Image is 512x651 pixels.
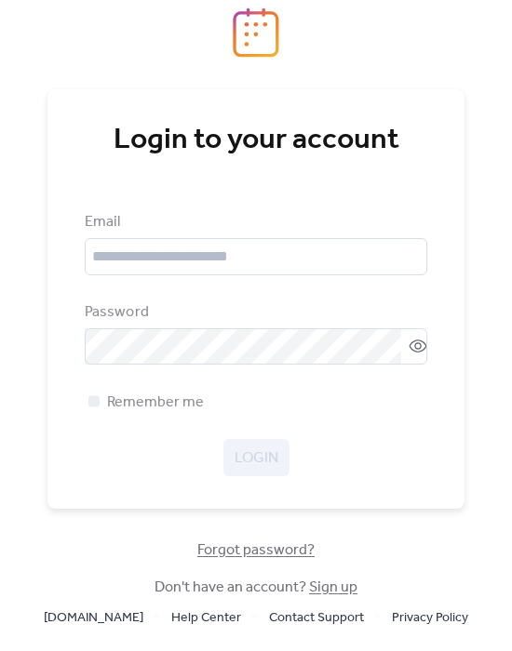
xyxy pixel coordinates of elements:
[392,605,468,629] a: Privacy Policy
[197,539,315,562] span: Forgot password?
[44,607,143,630] span: [DOMAIN_NAME]
[233,7,279,58] img: logo
[309,573,357,602] a: Sign up
[85,122,427,159] div: Login to your account
[269,607,364,630] span: Contact Support
[269,605,364,629] a: Contact Support
[155,577,357,599] span: Don't have an account?
[171,607,241,630] span: Help Center
[44,605,143,629] a: [DOMAIN_NAME]
[171,605,241,629] a: Help Center
[85,301,424,324] div: Password
[107,392,204,414] span: Remember me
[392,607,468,630] span: Privacy Policy
[85,211,424,233] div: Email
[197,545,315,555] a: Forgot password?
